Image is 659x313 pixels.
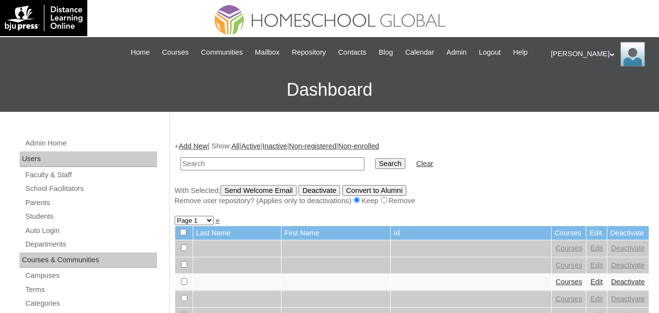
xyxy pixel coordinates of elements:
a: Blog [374,47,398,58]
a: Edit [590,295,602,303]
a: Calendar [400,47,439,58]
div: With Selected: [175,185,649,206]
a: Edit [590,261,602,269]
a: Repository [287,47,331,58]
a: Edit [590,278,602,286]
a: School Facilitators [24,183,157,195]
a: Parents [24,197,157,209]
td: Deactivate [607,226,649,240]
a: Help [508,47,533,58]
input: Search [180,157,364,170]
a: Students [24,210,157,223]
a: Deactivate [611,278,645,286]
td: First Name [281,226,391,240]
a: Auto Login [24,225,157,237]
a: Courses [157,47,194,58]
span: Calendar [405,47,434,58]
img: Ariane Ebuen [620,42,645,66]
div: [PERSON_NAME] [551,42,649,66]
a: Admin Home [24,137,157,149]
a: Deactivate [611,295,645,303]
a: Terms [24,284,157,296]
a: Home [126,47,155,58]
span: Admin [446,47,467,58]
a: Courses [556,244,582,252]
a: Admin [441,47,472,58]
input: Search [375,158,405,169]
td: Courses [552,226,586,240]
a: Active [241,142,261,150]
h3: Dashboard [5,68,654,112]
a: Logout [474,47,506,58]
span: Mailbox [255,47,280,58]
a: Mailbox [250,47,285,58]
a: Courses [556,295,582,303]
td: Edit [586,226,606,240]
span: Repository [292,47,326,58]
a: Departments [24,238,157,250]
a: Deactivate [611,261,645,269]
span: Home [131,47,150,58]
a: Campuses [24,270,157,282]
a: Non-enrolled [338,142,379,150]
div: Courses & Communities [20,252,157,268]
a: Inactive [262,142,287,150]
img: logo-white.png [5,5,82,31]
a: Categories [24,297,157,310]
span: Courses [162,47,189,58]
input: Send Welcome Email [220,185,297,196]
a: Faculty & Staff [24,169,157,181]
span: Contacts [338,47,366,58]
div: + | Show: | | | | [175,141,649,206]
td: Id [391,226,551,240]
span: Blog [379,47,393,58]
div: Remove user repository? (Applies only to deactivations) Keep Remove [175,196,649,206]
span: Communities [201,47,243,58]
a: » [216,216,220,224]
a: Non-registered [289,142,337,150]
a: Edit [590,244,602,252]
a: Courses [556,261,582,269]
a: All [231,142,239,150]
a: Communities [196,47,248,58]
div: Users [20,151,157,167]
input: Convert to Alumni [342,185,407,196]
a: Clear [416,160,433,167]
td: Last Name [193,226,281,240]
span: Logout [479,47,501,58]
a: Contacts [333,47,371,58]
a: Add New [179,142,207,150]
a: Courses [556,278,582,286]
a: Deactivate [611,244,645,252]
span: Help [513,47,528,58]
input: Deactivate [299,185,340,196]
